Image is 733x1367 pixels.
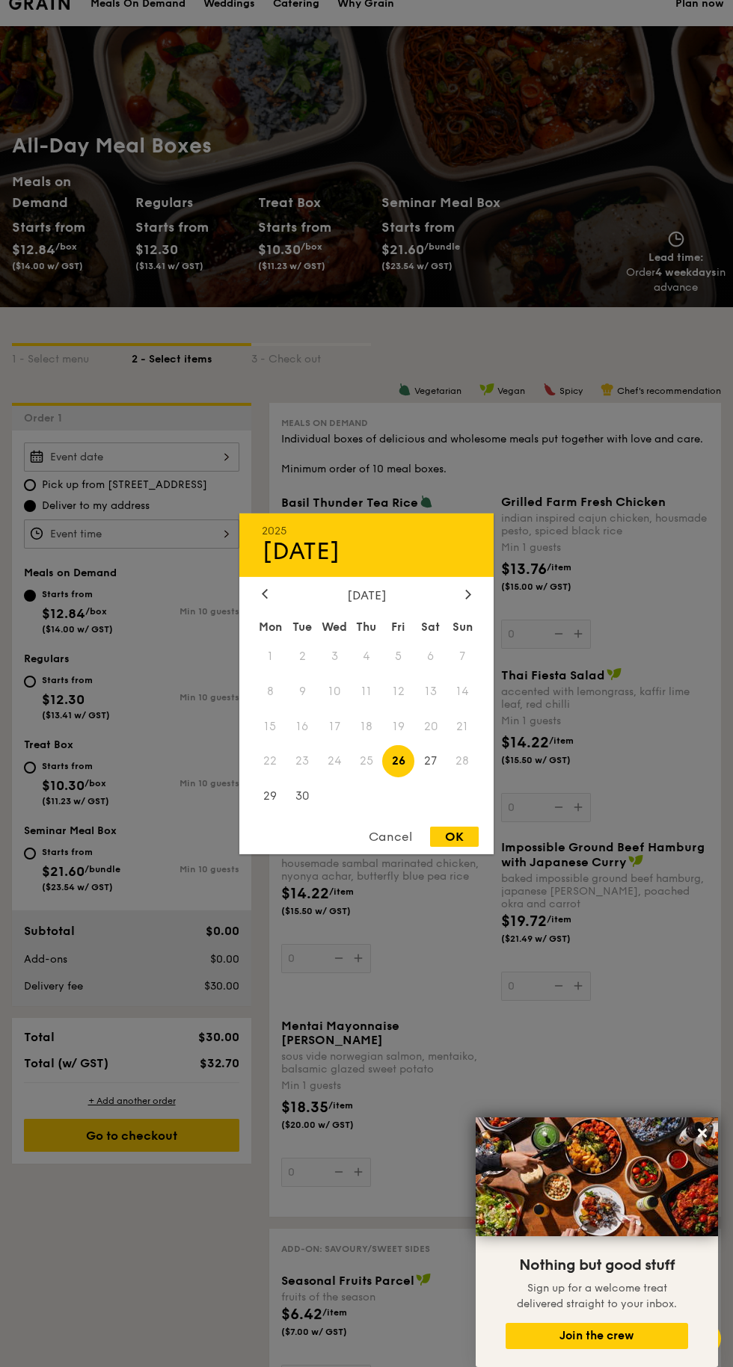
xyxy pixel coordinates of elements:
span: 17 [319,710,351,742]
span: 10 [319,675,351,707]
span: 9 [286,675,319,707]
div: Cancel [354,827,427,847]
span: 14 [447,675,479,707]
span: 29 [254,780,286,812]
div: [DATE] [262,537,471,565]
div: Sun [447,613,479,640]
span: 11 [351,675,383,707]
span: 24 [319,745,351,777]
span: 28 [447,745,479,777]
span: 13 [414,675,447,707]
span: 3 [319,640,351,672]
img: DSC07876-Edit02-Large.jpeg [476,1117,718,1236]
span: 1 [254,640,286,672]
span: 23 [286,745,319,777]
span: 2 [286,640,319,672]
span: 4 [351,640,383,672]
span: 19 [382,710,414,742]
div: OK [430,827,479,847]
span: 16 [286,710,319,742]
span: 6 [414,640,447,672]
div: Thu [351,613,383,640]
div: Mon [254,613,286,640]
div: Sat [414,613,447,640]
span: 12 [382,675,414,707]
span: 22 [254,745,286,777]
span: 27 [414,745,447,777]
span: 18 [351,710,383,742]
span: Sign up for a welcome treat delivered straight to your inbox. [517,1282,677,1310]
span: 30 [286,780,319,812]
span: 7 [447,640,479,672]
div: Fri [382,613,414,640]
div: 2025 [262,524,471,537]
span: 5 [382,640,414,672]
span: 8 [254,675,286,707]
div: Wed [319,613,351,640]
div: [DATE] [262,587,471,602]
button: Join the crew [506,1323,688,1349]
span: Nothing but good stuff [519,1256,675,1274]
button: Close [690,1121,714,1145]
span: 15 [254,710,286,742]
span: 21 [447,710,479,742]
span: 26 [382,745,414,777]
span: 20 [414,710,447,742]
span: 25 [351,745,383,777]
div: Tue [286,613,319,640]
